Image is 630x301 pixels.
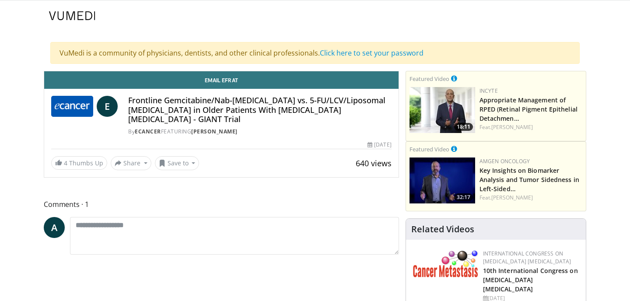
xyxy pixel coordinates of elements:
[44,71,399,89] a: Email Efrat
[479,96,577,122] a: Appropriate Management of RPED (Retinal Pigment Epithelial Detachmen…
[483,250,571,265] a: International Congress on [MEDICAL_DATA] [MEDICAL_DATA]
[483,266,578,293] a: 10th International Congress on [MEDICAL_DATA] [MEDICAL_DATA]
[111,156,151,170] button: Share
[491,194,533,201] a: [PERSON_NAME]
[409,157,475,203] img: 5ecd434b-3529-46b9-a096-7519503420a4.png.150x105_q85_crop-smart_upscale.jpg
[479,95,582,122] h3: Appropriate Management of RPED (Retinal Pigment Epithelial Detachment)- A Patient Case
[409,87,475,133] a: 18:11
[51,156,107,170] a: 4 Thumbs Up
[320,48,423,58] a: Click here to set your password
[479,123,582,131] div: Feat.
[479,166,579,193] a: Key Insights on Biomarker Analysis and Tumor Sidedness in Left-Sided…
[44,217,65,238] a: A
[409,87,475,133] img: dfb61434-267d-484a-acce-b5dc2d5ee040.150x105_q85_crop-smart_upscale.jpg
[49,11,95,20] img: VuMedi Logo
[97,96,118,117] a: E
[64,159,67,167] span: 4
[451,144,457,154] a: This is paid for by Amgen Oncology
[51,96,93,117] img: ecancer
[50,42,580,64] div: VuMedi is a community of physicians, dentists, and other clinical professionals.
[454,123,473,131] span: 18:11
[135,128,161,135] a: ecancer
[454,193,473,201] span: 32:17
[411,224,474,234] h4: Related Videos
[356,158,392,168] span: 640 views
[409,145,449,153] small: Featured Video
[479,194,582,202] div: Feat.
[413,250,479,277] img: 6ff8bc22-9509-4454-a4f8-ac79dd3b8976.png.150x105_q85_autocrop_double_scale_upscale_version-0.2.png
[479,157,530,165] a: Amgen Oncology
[409,157,475,203] a: 32:17
[155,156,199,170] button: Save to
[409,75,449,83] small: Featured Video
[367,141,391,149] div: [DATE]
[491,123,533,131] a: [PERSON_NAME]
[44,199,399,210] span: Comments 1
[128,128,392,136] div: By FEATURING
[479,165,582,193] h3: Key Insights on Biomarker Analysis and Tumor Sidedness in Left-Sided WT RAS mCRC
[128,96,392,124] h4: Frontline Gemcitabine/Nab-[MEDICAL_DATA] vs. 5-FU/LCV/Liposomal [MEDICAL_DATA] in Older Patients ...
[191,128,238,135] a: [PERSON_NAME]
[451,73,457,83] a: This is paid for by Incyte
[479,87,498,94] a: Incyte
